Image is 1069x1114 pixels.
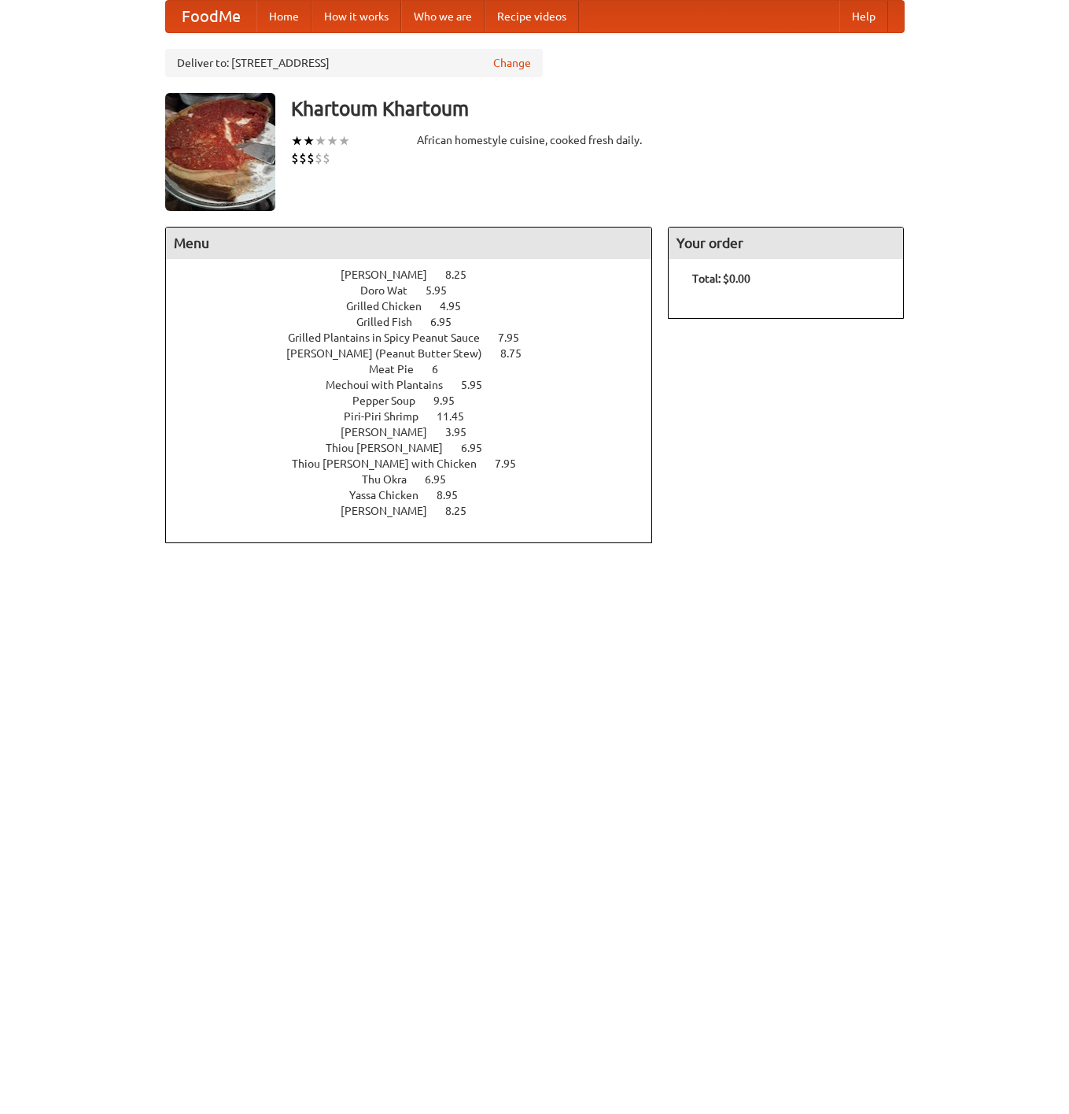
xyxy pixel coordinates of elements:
span: 6.95 [430,316,467,328]
a: Pepper Soup 9.95 [352,394,484,407]
a: Grilled Fish 6.95 [356,316,481,328]
li: $ [323,150,330,167]
a: Home [256,1,311,32]
a: Doro Wat 5.95 [360,284,476,297]
span: 7.95 [498,331,535,344]
span: 8.25 [445,505,482,517]
li: ★ [315,132,326,150]
span: 8.75 [500,347,537,360]
span: 8.95 [437,489,474,501]
span: [PERSON_NAME] [341,426,443,439]
span: Meat Pie [369,363,429,376]
a: [PERSON_NAME] 8.25 [341,505,496,517]
span: Yassa Chicken [349,489,434,501]
a: [PERSON_NAME] 8.25 [341,268,496,281]
span: 4.95 [440,300,477,313]
span: Thiou [PERSON_NAME] [326,442,459,454]
span: [PERSON_NAME] [341,505,443,517]
li: $ [291,150,299,167]
span: Grilled Chicken [346,300,437,313]
li: ★ [291,132,303,150]
div: African homestyle cuisine, cooked fresh daily. [417,132,653,148]
span: 6.95 [425,473,462,486]
a: Grilled Chicken 4.95 [346,300,490,313]
a: [PERSON_NAME] 3.95 [341,426,496,439]
li: ★ [303,132,315,150]
span: 6 [432,363,454,376]
span: 5.95 [461,379,498,391]
span: [PERSON_NAME] [341,268,443,281]
a: FoodMe [166,1,256,32]
a: Mechoui with Plantains 5.95 [326,379,511,391]
h3: Khartoum Khartoum [291,93,905,124]
a: Yassa Chicken 8.95 [349,489,487,501]
span: Thiou [PERSON_NAME] with Chicken [292,457,492,470]
span: Piri-Piri Shrimp [344,410,434,423]
span: [PERSON_NAME] (Peanut Butter Stew) [286,347,498,360]
span: Pepper Soup [352,394,431,407]
b: Total: $0.00 [692,272,750,285]
span: 9.95 [433,394,470,407]
a: Meat Pie 6 [369,363,467,376]
li: $ [307,150,315,167]
a: Recipe videos [485,1,579,32]
a: [PERSON_NAME] (Peanut Butter Stew) 8.75 [286,347,551,360]
span: 11.45 [437,410,480,423]
span: Mechoui with Plantains [326,379,459,391]
img: angular.jpg [165,93,275,211]
span: 7.95 [495,457,532,470]
span: Grilled Plantains in Spicy Peanut Sauce [288,331,496,344]
a: Thiou [PERSON_NAME] with Chicken 7.95 [292,457,545,470]
a: Grilled Plantains in Spicy Peanut Sauce 7.95 [288,331,548,344]
span: Thu Okra [362,473,422,486]
a: Change [493,55,531,71]
span: 8.25 [445,268,482,281]
a: How it works [311,1,401,32]
li: ★ [326,132,338,150]
a: Help [839,1,888,32]
a: Piri-Piri Shrimp 11.45 [344,410,493,423]
a: Thu Okra 6.95 [362,473,475,486]
a: Who we are [401,1,485,32]
span: 6.95 [461,442,498,454]
span: Doro Wat [360,284,423,297]
li: $ [299,150,307,167]
span: Grilled Fish [356,316,428,328]
h4: Menu [166,228,652,259]
span: 5.95 [426,284,463,297]
h4: Your order [669,228,903,259]
div: Deliver to: [STREET_ADDRESS] [165,49,543,77]
li: ★ [338,132,350,150]
a: Thiou [PERSON_NAME] 6.95 [326,442,511,454]
span: 3.95 [445,426,482,439]
li: $ [315,150,323,167]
